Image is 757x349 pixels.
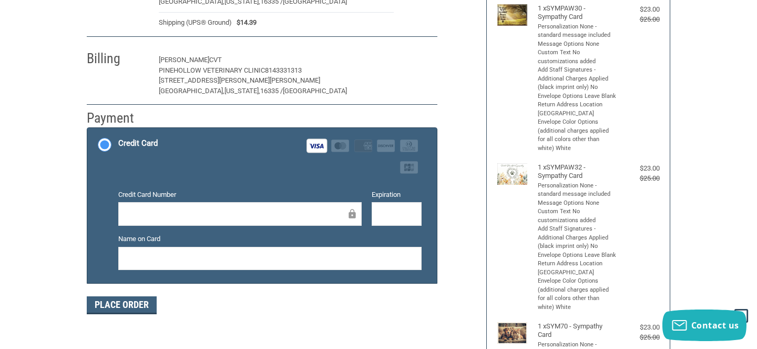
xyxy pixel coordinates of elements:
li: Personalization None - standard message included [538,182,617,199]
span: Shipping (UPS® Ground) [159,17,232,28]
span: [GEOGRAPHIC_DATA] [283,87,347,95]
li: Envelope Options Leave Blank [538,251,617,260]
label: Credit Card Number [118,190,362,200]
label: Expiration [372,190,422,200]
div: $25.00 [619,14,659,25]
h4: 1 x SYM70 - Sympathy Card [538,322,617,340]
li: Envelope Color Options (additional charges applied for all colors other than white) White [538,277,617,312]
li: Envelope Color Options (additional charges applied for all colors other than white) White [538,118,617,153]
div: $25.00 [619,332,659,343]
li: Custom Text No customizations added [538,48,617,66]
div: $23.00 [619,163,659,174]
li: Return Address Location [GEOGRAPHIC_DATA] [538,260,617,277]
div: $23.00 [619,4,659,15]
span: $14.39 [232,17,257,28]
button: Place Order [87,296,157,314]
label: Name on Card [118,234,422,244]
h4: 1 x SYMPAW30 - Sympathy Card [538,4,617,22]
button: Contact us [662,310,746,341]
span: 16335 / [260,87,283,95]
span: CVT [209,56,222,64]
li: Add Staff Signatures - Additional Charges Applied (black imprint only) No [538,225,617,251]
span: 8143331313 [265,66,302,74]
h4: 1 x SYMPAW32 - Sympathy Card [538,163,617,181]
button: Edit [404,52,437,68]
div: Credit Card [118,135,158,152]
li: Personalization None - standard message included [538,23,617,40]
h2: Payment [87,109,148,127]
li: Message Options None [538,40,617,49]
span: Contact us [691,320,739,331]
li: Envelope Options Leave Blank [538,92,617,101]
li: Custom Text No customizations added [538,207,617,225]
span: [US_STATE], [224,87,260,95]
div: $23.00 [619,322,659,333]
li: Return Address Location [GEOGRAPHIC_DATA] [538,101,617,118]
iframe: To enrich screen reader interactions, please activate Accessibility in Grammarly extension settings [126,252,414,264]
span: Pinehollow Veterinary Clinic [159,66,265,74]
iframe: To enrich screen reader interactions, please activate Accessibility in Grammarly extension settings [126,208,346,220]
h2: Billing [87,50,148,67]
li: Message Options None [538,199,617,208]
div: $25.00 [619,173,659,184]
iframe: To enrich screen reader interactions, please activate Accessibility in Grammarly extension settings [379,208,414,220]
li: Add Staff Signatures - Additional Charges Applied (black imprint only) No [538,66,617,92]
span: [STREET_ADDRESS][PERSON_NAME][PERSON_NAME] [159,76,320,84]
span: [PERSON_NAME] [159,56,209,64]
span: [GEOGRAPHIC_DATA], [159,87,224,95]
